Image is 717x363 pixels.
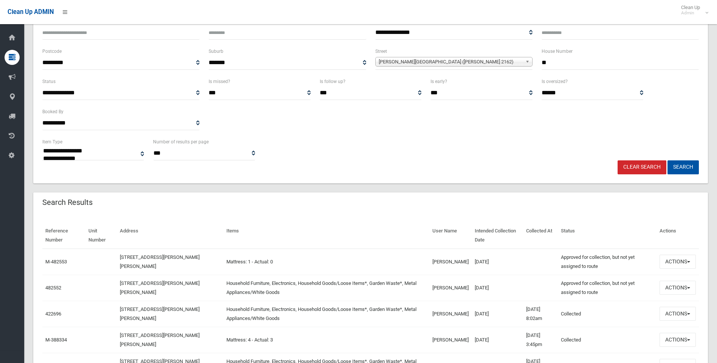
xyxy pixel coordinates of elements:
small: Admin [681,10,700,16]
td: [DATE] [472,327,523,353]
td: [DATE] [472,249,523,275]
th: Actions [657,223,699,249]
label: Number of results per page [153,138,209,146]
a: Clear Search [618,160,666,174]
th: Intended Collection Date [472,223,523,249]
td: Household Furniture, Electronics, Household Goods/Loose Items*, Garden Waste*, Metal Appliances/W... [223,275,430,301]
label: Is missed? [209,77,230,86]
label: Item Type [42,138,62,146]
th: Address [117,223,223,249]
label: Suburb [209,47,223,55]
label: Is early? [431,77,447,86]
label: House Number [542,47,573,55]
header: Search Results [33,195,102,210]
td: Approved for collection, but not yet assigned to route [558,275,657,301]
td: [DATE] 8:02am [523,301,558,327]
td: [PERSON_NAME] [429,301,472,327]
th: Items [223,223,430,249]
label: Street [375,47,387,55]
button: Actions [660,333,696,347]
td: Collected [558,327,657,353]
td: [PERSON_NAME] [429,327,472,353]
button: Search [667,160,699,174]
a: [STREET_ADDRESS][PERSON_NAME][PERSON_NAME] [120,280,200,295]
span: Clean Up ADMIN [8,8,54,15]
td: Mattress: 4 - Actual: 3 [223,327,430,353]
a: 482552 [45,285,61,291]
th: Reference Number [42,223,85,249]
a: 422696 [45,311,61,317]
th: User Name [429,223,472,249]
a: M-388334 [45,337,67,343]
td: [PERSON_NAME] [429,275,472,301]
label: Postcode [42,47,62,55]
td: Collected [558,301,657,327]
td: [DATE] [472,275,523,301]
label: Status [42,77,56,86]
button: Actions [660,281,696,295]
button: Actions [660,255,696,269]
th: Unit Number [85,223,116,249]
button: Actions [660,307,696,321]
a: M-482553 [45,259,67,265]
th: Status [558,223,657,249]
th: Collected At [523,223,558,249]
a: [STREET_ADDRESS][PERSON_NAME][PERSON_NAME] [120,306,200,321]
td: [DATE] [472,301,523,327]
label: Booked By [42,108,63,116]
span: [PERSON_NAME][GEOGRAPHIC_DATA] ([PERSON_NAME] 2162) [379,57,522,66]
td: Approved for collection, but not yet assigned to route [558,249,657,275]
label: Is oversized? [542,77,568,86]
a: [STREET_ADDRESS][PERSON_NAME][PERSON_NAME] [120,332,200,347]
label: Is follow up? [320,77,345,86]
td: Mattress: 1 - Actual: 0 [223,249,430,275]
td: Household Furniture, Electronics, Household Goods/Loose Items*, Garden Waste*, Metal Appliances/W... [223,301,430,327]
td: [PERSON_NAME] [429,249,472,275]
a: [STREET_ADDRESS][PERSON_NAME][PERSON_NAME] [120,254,200,269]
span: Clean Up [677,5,708,16]
td: [DATE] 3:45pm [523,327,558,353]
